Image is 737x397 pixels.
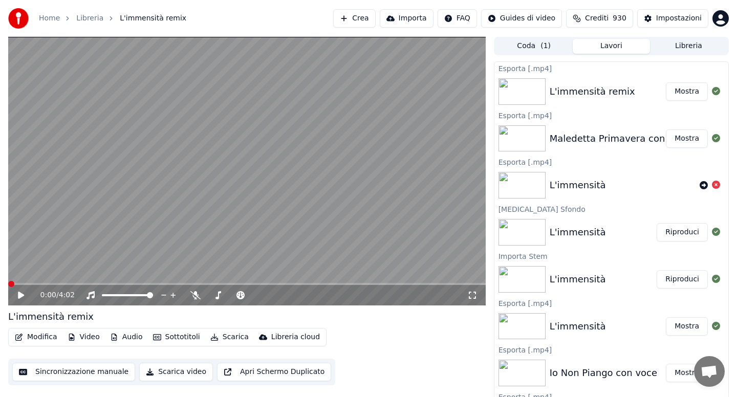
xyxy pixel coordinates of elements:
[666,82,708,101] button: Mostra
[540,41,551,51] span: ( 1 )
[585,13,609,24] span: Crediti
[666,364,708,382] button: Mostra
[495,39,573,54] button: Coda
[550,225,606,239] div: L'immensità
[550,319,606,334] div: L'immensità
[63,330,104,344] button: Video
[59,290,75,300] span: 4:02
[650,39,727,54] button: Libreria
[217,363,331,381] button: Apri Schermo Duplicato
[494,343,728,356] div: Esporta [.mp4]
[494,297,728,309] div: Esporta [.mp4]
[12,363,135,381] button: Sincronizzazione manuale
[550,131,690,146] div: Maledetta Primavera con voce
[494,203,728,215] div: [MEDICAL_DATA] Sfondo
[656,13,702,24] div: Impostazioni
[666,317,708,336] button: Mostra
[40,290,56,300] span: 0:00
[566,9,633,28] button: Crediti930
[494,156,728,168] div: Esporta [.mp4]
[120,13,186,24] span: L'immensità remix
[271,332,320,342] div: Libreria cloud
[40,290,65,300] div: /
[333,9,375,28] button: Crea
[8,310,94,324] div: L'immensità remix
[550,272,606,286] div: L'immensità
[481,9,562,28] button: Guides di video
[149,330,204,344] button: Sottotitoli
[550,366,657,380] div: Io Non Piango con voce
[39,13,186,24] nav: breadcrumb
[106,330,147,344] button: Audio
[550,84,635,99] div: L'immensità remix
[39,13,60,24] a: Home
[657,270,708,289] button: Riproduci
[11,330,61,344] button: Modifica
[494,109,728,121] div: Esporta [.mp4]
[494,250,728,262] div: Importa Stem
[438,9,477,28] button: FAQ
[206,330,253,344] button: Scarica
[573,39,650,54] button: Lavori
[657,223,708,241] button: Riproduci
[8,8,29,29] img: youka
[613,13,626,24] span: 930
[380,9,433,28] button: Importa
[637,9,708,28] button: Impostazioni
[494,62,728,74] div: Esporta [.mp4]
[694,356,725,387] div: Aprire la chat
[550,178,606,192] div: L'immensità
[666,129,708,148] button: Mostra
[139,363,213,381] button: Scarica video
[76,13,103,24] a: Libreria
